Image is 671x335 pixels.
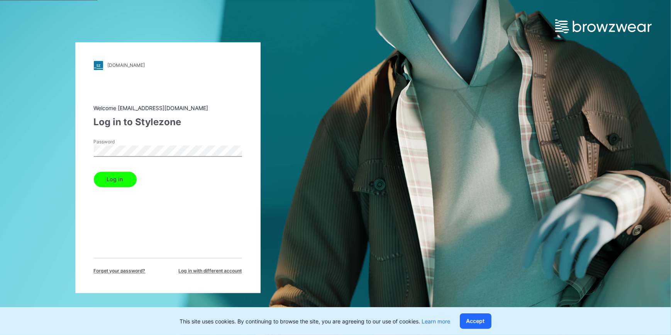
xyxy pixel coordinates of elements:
p: This site uses cookies. By continuing to browse the site, you are agreeing to our use of cookies. [180,317,451,325]
img: stylezone-logo.562084cfcfab977791bfbf7441f1a819.svg [94,61,103,70]
button: Log in [94,172,137,187]
a: [DOMAIN_NAME] [94,61,242,70]
span: Log in with different account [179,267,242,274]
div: Welcome [EMAIL_ADDRESS][DOMAIN_NAME] [94,104,242,112]
div: Log in to Stylezone [94,115,242,129]
button: Accept [460,313,491,329]
a: Learn more [422,318,451,325]
span: Forget your password? [94,267,146,274]
label: Password [94,138,148,145]
div: [DOMAIN_NAME] [108,63,145,68]
img: browzwear-logo.e42bd6dac1945053ebaf764b6aa21510.svg [555,19,652,33]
